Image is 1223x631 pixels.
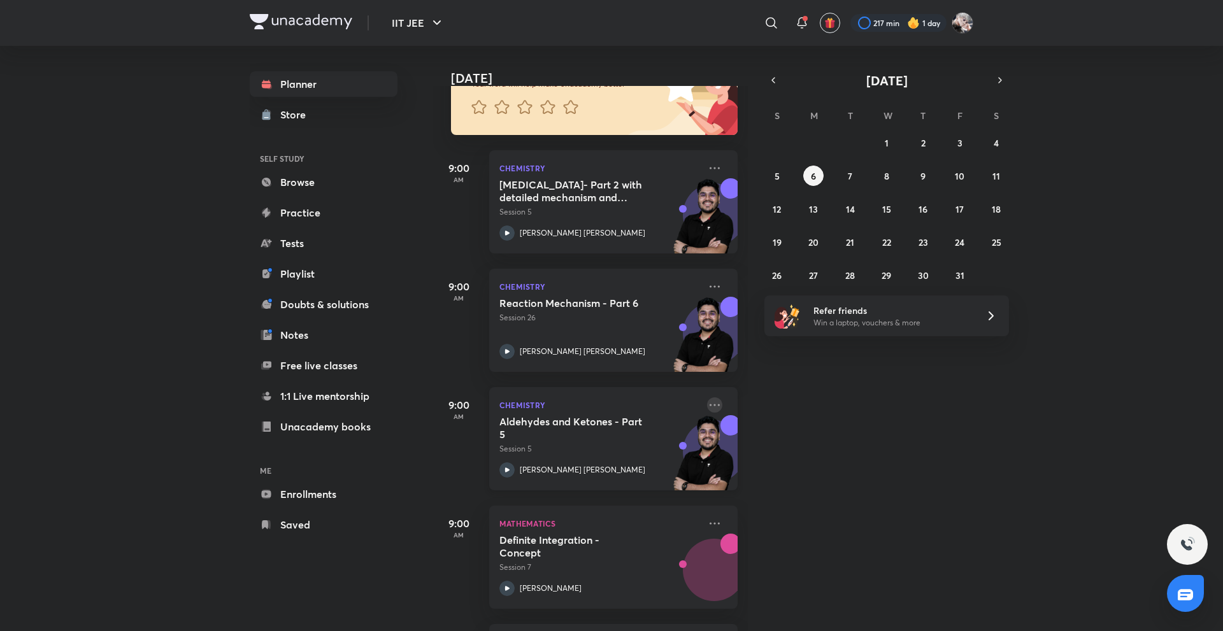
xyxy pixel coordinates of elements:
[840,265,861,285] button: October 28, 2025
[840,166,861,186] button: October 7, 2025
[876,199,897,219] button: October 15, 2025
[451,71,750,86] h4: [DATE]
[957,110,962,122] abbr: Friday
[775,110,780,122] abbr: Sunday
[520,464,645,476] p: [PERSON_NAME] [PERSON_NAME]
[840,199,861,219] button: October 14, 2025
[250,261,397,287] a: Playlist
[913,265,933,285] button: October 30, 2025
[882,203,891,215] abbr: October 15, 2025
[876,232,897,252] button: October 22, 2025
[775,303,800,329] img: referral
[813,317,970,329] p: Win a laptop, vouchers & more
[885,137,889,149] abbr: October 1, 2025
[250,383,397,409] a: 1:1 Live mentorship
[433,294,484,302] p: AM
[994,137,999,149] abbr: October 4, 2025
[955,170,964,182] abbr: October 10, 2025
[767,232,787,252] button: October 19, 2025
[499,160,699,176] p: Chemistry
[809,203,818,215] abbr: October 13, 2025
[433,397,484,413] h5: 9:00
[820,13,840,33] button: avatar
[803,232,824,252] button: October 20, 2025
[668,178,738,266] img: unacademy
[499,415,658,441] h5: Aldehydes and Ketones - Part 5
[250,148,397,169] h6: SELF STUDY
[950,232,970,252] button: October 24, 2025
[668,534,738,621] img: unacademy
[884,170,889,182] abbr: October 8, 2025
[767,199,787,219] button: October 12, 2025
[955,236,964,248] abbr: October 24, 2025
[250,169,397,195] a: Browse
[986,166,1006,186] button: October 11, 2025
[433,160,484,176] h5: 9:00
[813,304,970,317] h6: Refer friends
[250,414,397,439] a: Unacademy books
[250,353,397,378] a: Free live classes
[876,265,897,285] button: October 29, 2025
[775,170,780,182] abbr: October 5, 2025
[920,170,926,182] abbr: October 9, 2025
[250,102,397,127] a: Store
[986,132,1006,153] button: October 4, 2025
[907,17,920,29] img: streak
[250,200,397,225] a: Practice
[920,110,926,122] abbr: Thursday
[955,203,964,215] abbr: October 17, 2025
[809,269,818,281] abbr: October 27, 2025
[433,531,484,539] p: AM
[913,132,933,153] button: October 2, 2025
[433,279,484,294] h5: 9:00
[919,203,927,215] abbr: October 16, 2025
[520,227,645,239] p: [PERSON_NAME] [PERSON_NAME]
[952,12,973,34] img: Navin Raj
[845,269,855,281] abbr: October 28, 2025
[913,232,933,252] button: October 23, 2025
[433,176,484,183] p: AM
[668,297,738,385] img: unacademy
[499,516,699,531] p: Mathematics
[773,203,781,215] abbr: October 12, 2025
[866,72,908,89] span: [DATE]
[250,460,397,481] h6: ME
[250,71,397,97] a: Planner
[992,203,1001,215] abbr: October 18, 2025
[250,14,352,32] a: Company Logo
[808,236,819,248] abbr: October 20, 2025
[986,232,1006,252] button: October 25, 2025
[919,236,928,248] abbr: October 23, 2025
[882,236,891,248] abbr: October 22, 2025
[955,269,964,281] abbr: October 31, 2025
[913,199,933,219] button: October 16, 2025
[992,236,1001,248] abbr: October 25, 2025
[810,110,818,122] abbr: Monday
[921,137,926,149] abbr: October 2, 2025
[433,516,484,531] h5: 9:00
[499,279,699,294] p: Chemistry
[957,137,962,149] abbr: October 3, 2025
[773,236,782,248] abbr: October 19, 2025
[782,71,991,89] button: [DATE]
[384,10,452,36] button: IIT JEE
[499,297,658,309] h5: Reaction Mechanism - Part 6
[994,110,999,122] abbr: Saturday
[499,178,658,204] h5: Hydrocarbons- Part 2 with detailed mechanism and example
[250,512,397,537] a: Saved
[803,166,824,186] button: October 6, 2025
[250,481,397,507] a: Enrollments
[433,413,484,420] p: AM
[811,170,816,182] abbr: October 6, 2025
[280,107,313,122] div: Store
[499,443,699,455] p: Session 5
[876,166,897,186] button: October 8, 2025
[767,166,787,186] button: October 5, 2025
[668,415,738,503] img: unacademy
[250,230,397,256] a: Tests
[848,170,852,182] abbr: October 7, 2025
[499,312,699,323] p: Session 26
[1180,537,1195,552] img: ttu
[250,14,352,29] img: Company Logo
[520,346,645,357] p: [PERSON_NAME] [PERSON_NAME]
